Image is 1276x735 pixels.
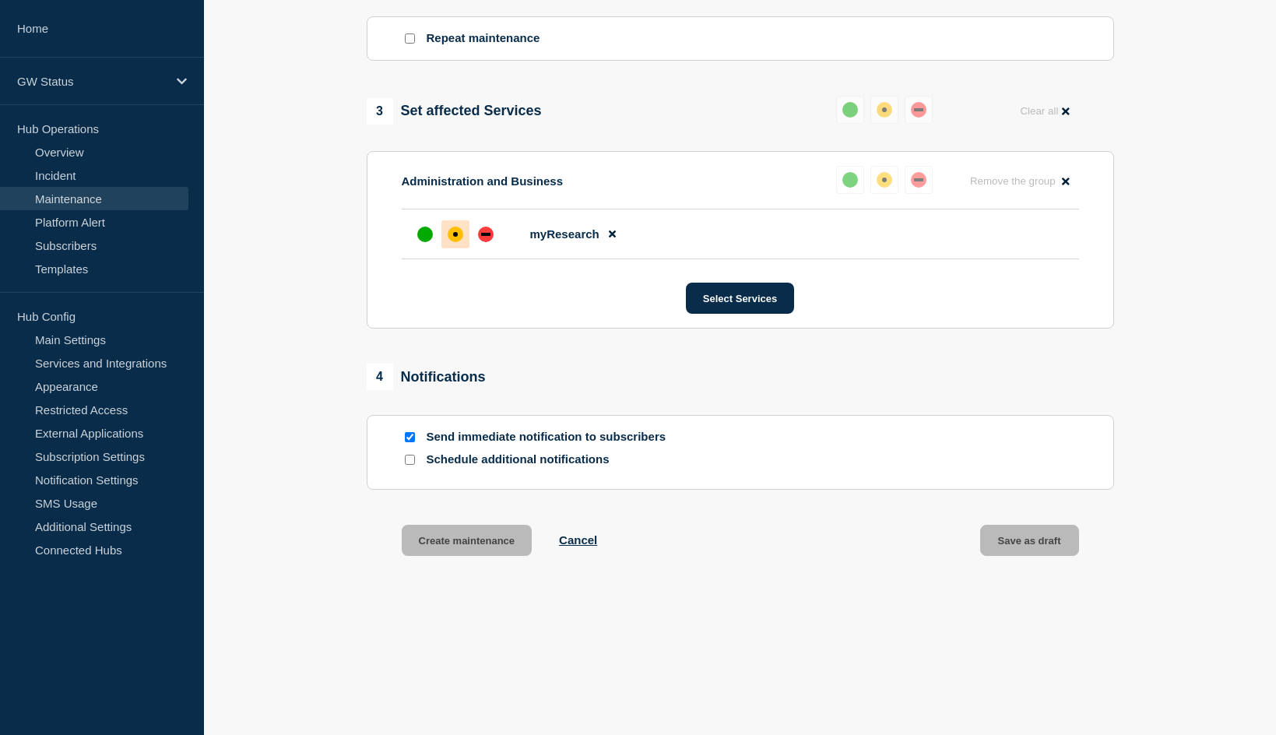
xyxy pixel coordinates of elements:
[961,166,1079,196] button: Remove the group
[367,98,393,125] span: 3
[402,525,533,556] button: Create maintenance
[559,533,597,547] button: Cancel
[836,96,864,124] button: up
[530,227,599,241] span: myResearch
[836,166,864,194] button: up
[842,172,858,188] div: up
[448,227,463,242] div: affected
[877,172,892,188] div: affected
[405,455,415,465] input: Schedule additional notifications
[367,364,393,390] span: 4
[405,33,415,44] input: Repeat maintenance
[905,166,933,194] button: down
[427,31,540,46] p: Repeat maintenance
[405,432,415,442] input: Send immediate notification to subscribers
[417,227,433,242] div: up
[870,96,898,124] button: affected
[842,102,858,118] div: up
[905,96,933,124] button: down
[911,102,926,118] div: down
[367,364,486,390] div: Notifications
[478,227,494,242] div: down
[402,174,564,188] p: Administration and Business
[980,525,1079,556] button: Save as draft
[17,75,167,88] p: GW Status
[367,98,542,125] div: Set affected Services
[427,452,676,467] p: Schedule additional notifications
[970,175,1056,187] span: Remove the group
[877,102,892,118] div: affected
[427,430,676,445] p: Send immediate notification to subscribers
[686,283,794,314] button: Select Services
[911,172,926,188] div: down
[870,166,898,194] button: affected
[1011,96,1078,126] button: Clear all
